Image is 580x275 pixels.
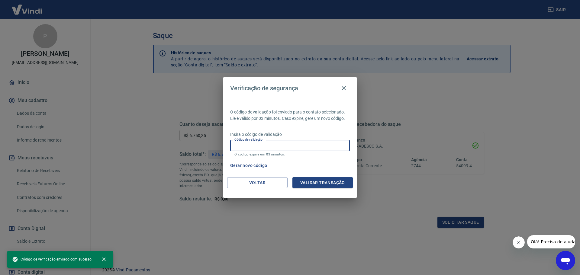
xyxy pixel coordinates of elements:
p: O código de validação foi enviado para o contato selecionado. Ele é válido por 03 minutos. Caso e... [230,109,350,122]
button: close [97,253,111,266]
button: Voltar [227,177,288,188]
p: O código expira em 03 minutos. [234,152,346,156]
h4: Verificação de segurança [230,85,298,92]
button: Gerar novo código [228,160,270,171]
iframe: Fechar mensagem [513,236,525,248]
iframe: Botão para abrir a janela de mensagens [556,251,575,270]
span: Olá! Precisa de ajuda? [4,4,51,9]
p: Insira o código de validação [230,131,350,138]
label: Código de validação [234,137,263,142]
iframe: Mensagem da empresa [527,235,575,248]
button: Validar transação [292,177,353,188]
span: Código de verificação enviado com sucesso. [12,256,92,262]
